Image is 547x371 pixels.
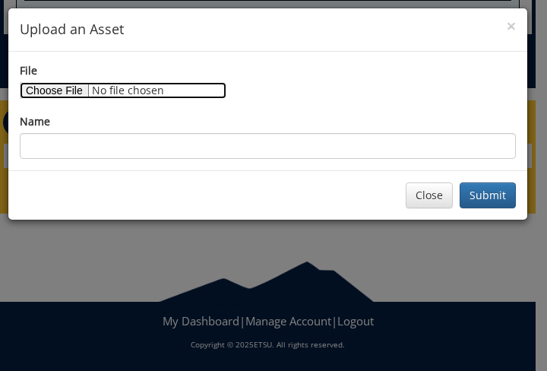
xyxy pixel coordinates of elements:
span: × [507,15,516,36]
button: Close [507,18,516,34]
label: File [20,63,37,78]
button: Close [406,182,453,208]
label: Name [20,114,50,129]
h4: Upload an Asset [20,20,516,40]
button: Submit [460,182,516,208]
